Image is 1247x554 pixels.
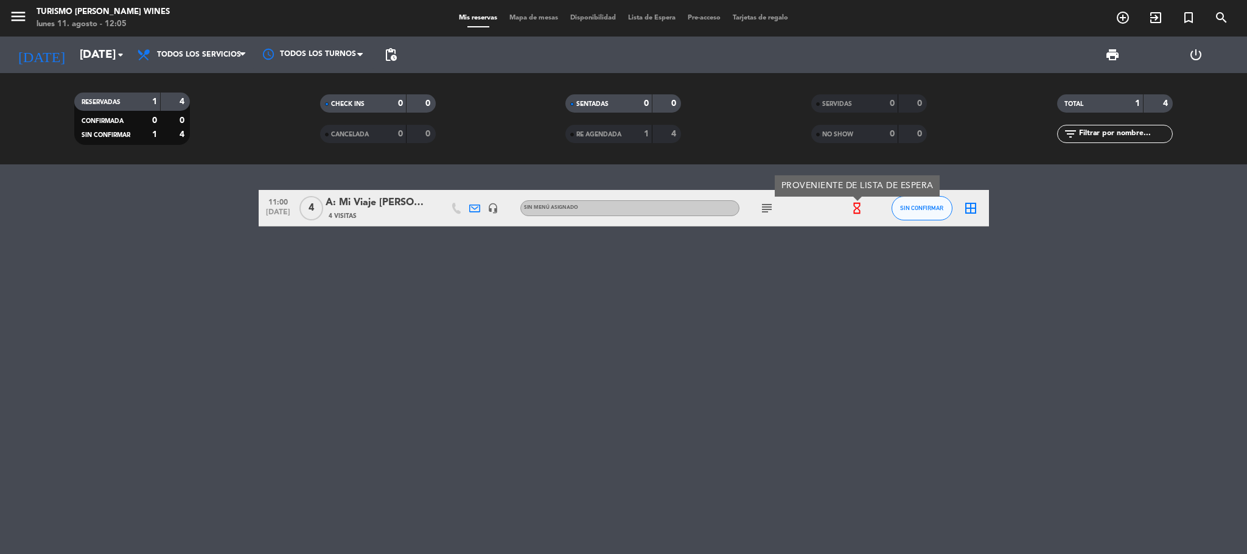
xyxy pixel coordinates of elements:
strong: 1 [1135,99,1140,108]
strong: 0 [425,99,433,108]
i: hourglass_empty [850,202,864,215]
span: CHECK INS [331,101,365,107]
button: menu [9,7,27,30]
span: RESERVADAS [82,99,121,105]
input: Filtrar por nombre... [1078,127,1172,141]
div: PROVENIENTE DE LISTA DE ESPERA [775,175,940,197]
span: Mis reservas [453,15,503,21]
span: CONFIRMADA [82,118,124,124]
div: Turismo [PERSON_NAME] Wines [37,6,170,18]
i: headset_mic [487,203,498,214]
span: Todos los servicios [157,51,241,59]
div: LOG OUT [1154,37,1238,73]
span: Lista de Espera [622,15,682,21]
strong: 0 [180,116,187,125]
strong: 0 [671,99,679,108]
strong: 1 [152,130,157,139]
span: SIN CONFIRMAR [82,132,130,138]
strong: 0 [425,130,433,138]
span: 11:00 [263,194,293,208]
strong: 0 [917,130,924,138]
i: search [1214,10,1229,25]
strong: 0 [398,99,403,108]
strong: 0 [398,130,403,138]
span: 4 [299,196,323,220]
span: Sin menú asignado [524,205,578,210]
i: exit_to_app [1148,10,1163,25]
strong: 4 [1163,99,1170,108]
span: [DATE] [263,208,293,222]
span: SENTADAS [576,101,609,107]
strong: 0 [890,99,895,108]
strong: 0 [890,130,895,138]
i: filter_list [1063,127,1078,141]
span: print [1105,47,1120,62]
span: SERVIDAS [822,101,852,107]
span: Mapa de mesas [503,15,564,21]
strong: 0 [917,99,924,108]
span: Tarjetas de regalo [727,15,794,21]
i: add_circle_outline [1116,10,1130,25]
strong: 4 [180,97,187,106]
i: arrow_drop_down [113,47,128,62]
span: CANCELADA [331,131,369,138]
strong: 1 [644,130,649,138]
span: TOTAL [1064,101,1083,107]
div: A: Mi Viaje [PERSON_NAME] - [PERSON_NAME] [326,195,429,211]
span: Disponibilidad [564,15,622,21]
i: subject [760,201,774,216]
span: pending_actions [383,47,398,62]
div: lunes 11. agosto - 12:05 [37,18,170,30]
button: SIN CONFIRMAR [892,196,952,220]
span: RE AGENDADA [576,131,621,138]
strong: 0 [644,99,649,108]
strong: 4 [671,130,679,138]
span: SIN CONFIRMAR [900,205,943,211]
i: [DATE] [9,41,74,68]
i: power_settings_new [1189,47,1203,62]
span: Pre-acceso [682,15,727,21]
strong: 1 [152,97,157,106]
i: menu [9,7,27,26]
span: NO SHOW [822,131,853,138]
span: 4 Visitas [329,211,357,221]
strong: 4 [180,130,187,139]
i: turned_in_not [1181,10,1196,25]
strong: 0 [152,116,157,125]
i: border_all [963,201,978,216]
